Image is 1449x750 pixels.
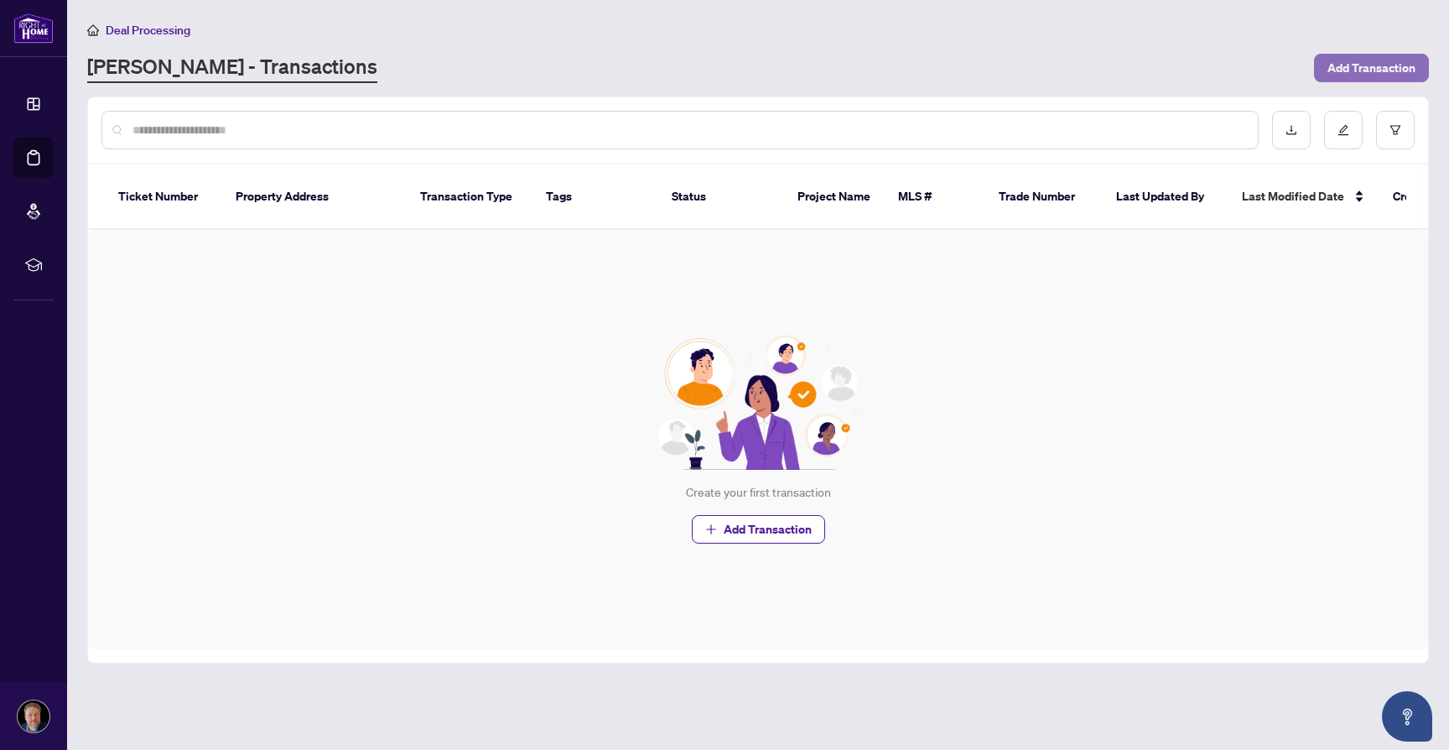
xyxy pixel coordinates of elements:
[105,164,222,230] th: Ticket Number
[1389,124,1401,136] span: filter
[1382,691,1432,742] button: Open asap
[1324,111,1363,149] button: edit
[1103,164,1228,230] th: Last Updated By
[407,164,532,230] th: Transaction Type
[1242,187,1344,206] span: Last Modified Date
[106,23,190,38] span: Deal Processing
[1272,111,1311,149] button: download
[1228,164,1379,230] th: Last Modified Date
[532,164,658,230] th: Tags
[87,24,99,36] span: home
[686,483,831,502] div: Create your first transaction
[705,523,717,535] span: plus
[885,164,985,230] th: MLS #
[724,516,812,543] span: Add Transaction
[1337,124,1349,136] span: edit
[1285,124,1297,136] span: download
[222,164,407,230] th: Property Address
[18,701,49,732] img: Profile Icon
[784,164,885,230] th: Project Name
[1314,54,1429,82] button: Add Transaction
[985,164,1103,230] th: Trade Number
[13,13,54,44] img: logo
[658,164,784,230] th: Status
[1376,111,1415,149] button: filter
[1327,55,1415,81] span: Add Transaction
[650,336,866,470] img: Null State Icon
[87,53,377,83] a: [PERSON_NAME] - Transactions
[692,515,825,544] button: Add Transaction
